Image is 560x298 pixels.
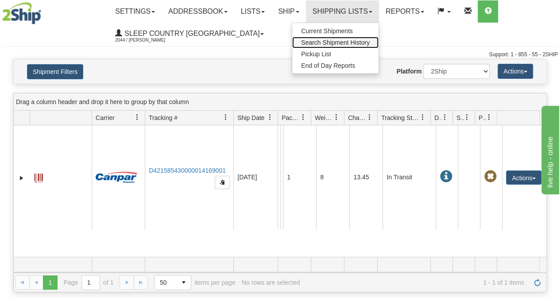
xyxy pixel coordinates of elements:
button: Actions [506,170,541,185]
td: [PERSON_NAME] [PERSON_NAME] CA AB CALGARY T3M 2G8 [280,125,283,229]
td: [DATE] [233,125,278,229]
img: 14 - Canpar [96,172,137,183]
div: grid grouping header [14,93,546,111]
a: Ship Date filter column settings [263,110,278,125]
span: Charge [348,113,367,122]
td: In Transit [382,125,436,229]
span: Page sizes drop down [154,275,191,290]
a: Expand [17,174,26,182]
label: Platform [397,67,422,76]
td: 8 [316,125,349,229]
a: Pickup List [292,48,378,60]
span: Page 1 [43,275,57,290]
td: 1 [283,125,316,229]
a: Tracking Status filter column settings [415,110,430,125]
a: Refresh [530,275,545,290]
div: Support: 1 - 855 - 55 - 2SHIP [2,51,558,58]
a: Reports [379,0,431,23]
span: In Transit [440,170,452,183]
a: Label [34,170,43,184]
a: Carrier filter column settings [130,110,145,125]
a: Addressbook [162,0,234,23]
td: 13.45 [349,125,382,229]
span: items per page [154,275,236,290]
td: Sleep Country [GEOGRAPHIC_DATA] Shipping department [GEOGRAPHIC_DATA] [GEOGRAPHIC_DATA] [GEOGRAPH... [278,125,280,229]
span: Tracking Status [381,113,420,122]
span: Delivery Status [434,113,442,122]
span: Pickup Status [479,113,486,122]
a: Current Shipments [292,25,378,37]
span: select [177,275,191,290]
button: Actions [498,64,533,79]
div: live help - online [7,5,82,16]
a: Tracking # filter column settings [218,110,233,125]
iframe: chat widget [540,104,559,194]
a: D421585430000014169001 [149,167,226,174]
span: End of Day Reports [301,62,355,69]
span: Weight [315,113,333,122]
span: Pickup Not Assigned [484,170,496,183]
div: No rows are selected [242,279,300,286]
span: Page of 1 [64,275,114,290]
span: Carrier [96,113,115,122]
a: Charge filter column settings [362,110,377,125]
a: Settings [108,0,162,23]
a: Shipping lists [306,0,379,23]
a: Lists [234,0,271,23]
span: Search Shipment History [301,39,370,46]
span: Tracking # [149,113,178,122]
span: Ship Date [237,113,264,122]
a: Weight filter column settings [329,110,344,125]
span: Pickup List [301,50,331,58]
span: 2044 / [PERSON_NAME] [115,36,182,45]
a: Delivery Status filter column settings [437,110,452,125]
input: Page 1 [82,275,100,290]
span: Current Shipments [301,27,353,35]
a: Packages filter column settings [296,110,311,125]
button: Shipment Filters [27,64,83,79]
img: logo2044.jpg [2,2,41,24]
span: Shipment Issues [456,113,464,122]
a: Shipment Issues filter column settings [460,110,475,125]
span: Sleep Country [GEOGRAPHIC_DATA] [122,30,259,37]
a: End of Day Reports [292,60,378,71]
a: Ship [271,0,305,23]
span: Packages [282,113,300,122]
a: Sleep Country [GEOGRAPHIC_DATA] 2044 / [PERSON_NAME] [108,23,270,45]
a: Search Shipment History [292,37,378,48]
span: 1 - 1 of 1 items [306,279,524,286]
span: 50 [160,278,171,287]
a: Pickup Status filter column settings [482,110,497,125]
button: Copy to clipboard [215,176,230,189]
